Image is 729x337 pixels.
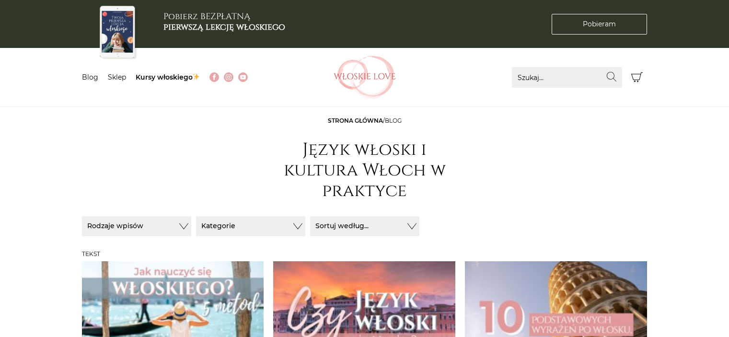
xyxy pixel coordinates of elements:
[82,73,98,81] a: Blog
[512,67,622,88] input: Szukaj...
[385,117,402,124] span: Blog
[328,117,402,124] span: /
[196,216,305,236] button: Kategorie
[82,251,648,257] h3: Tekst
[269,139,461,202] h1: Język włoski i kultura Włoch w praktyce
[136,73,200,81] a: Kursy włoskiego
[583,19,616,29] span: Pobieram
[82,216,191,236] button: Rodzaje wpisów
[163,21,285,33] b: pierwszą lekcję włoskiego
[193,73,199,80] img: ✨
[328,117,383,124] a: Strona główna
[334,56,396,99] img: Włoskielove
[108,73,126,81] a: Sklep
[163,12,285,32] h3: Pobierz BEZPŁATNĄ
[310,216,419,236] button: Sortuj według...
[552,14,647,35] a: Pobieram
[627,67,648,88] button: Koszyk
